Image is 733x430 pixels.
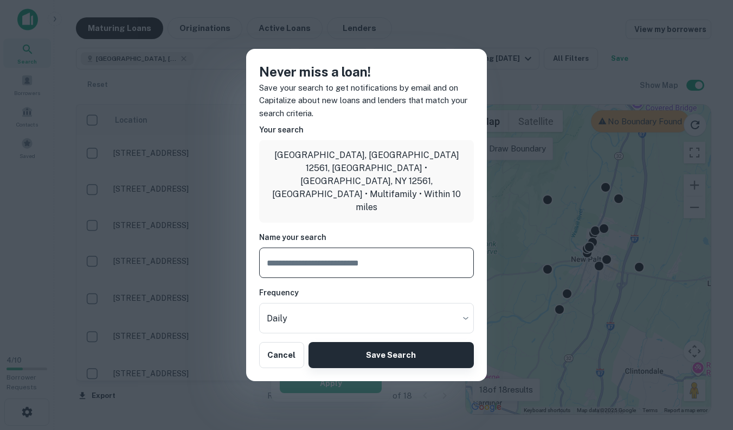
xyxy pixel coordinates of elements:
[259,342,304,368] button: Cancel
[259,62,474,81] h4: Never miss a loan!
[259,287,474,299] h6: Frequency
[679,308,733,361] iframe: Chat Widget
[259,303,474,333] div: Without label
[259,124,474,136] h6: Your search
[259,231,474,243] h6: Name your search
[268,149,465,214] p: [GEOGRAPHIC_DATA], [GEOGRAPHIC_DATA] 12561, [GEOGRAPHIC_DATA] • [GEOGRAPHIC_DATA], NY 12561, [GEO...
[308,342,474,368] button: Save Search
[259,81,474,120] p: Save your search to get notifications by email and on Capitalize about new loans and lenders that...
